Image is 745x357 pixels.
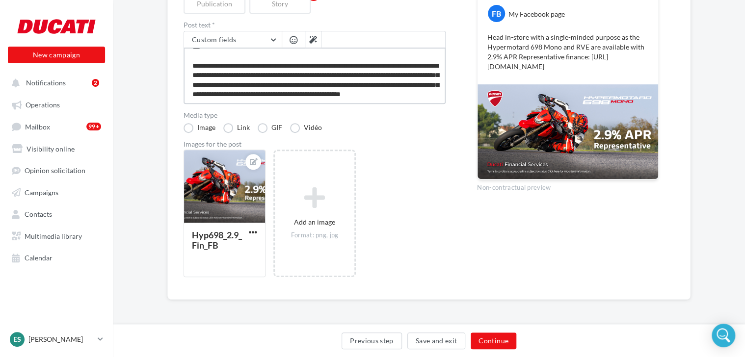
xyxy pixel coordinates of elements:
[471,332,516,349] button: Continue
[184,31,282,48] button: Custom fields
[6,95,107,113] a: Operations
[25,210,52,218] span: Contacts
[6,161,107,178] a: Opinion solicitation
[258,123,282,133] label: GIF
[407,332,466,349] button: Save and exit
[6,183,107,201] a: Campaigns
[26,78,66,87] span: Notifications
[27,144,75,153] span: Visibility online
[184,112,446,119] label: Media type
[184,123,215,133] label: Image
[6,204,107,222] a: Contacts
[6,227,107,244] a: Multimedia library
[25,254,53,262] span: Calendar
[192,35,237,44] span: Custom fields
[6,117,107,135] a: Mailbox99+
[25,188,58,196] span: Campaigns
[184,22,446,28] label: Post text *
[8,330,105,349] a: ES [PERSON_NAME]
[192,229,242,251] div: Hyp698_2.9_Fin_FB
[487,32,648,72] p: Head in-store with a single-minded purpose as the Hypermotard 698 Mono and RVE are available with...
[25,166,85,175] span: Opinion solicitation
[86,123,101,130] div: 99+
[6,74,103,91] button: Notifications 2
[25,122,50,130] span: Mailbox
[28,334,94,344] p: [PERSON_NAME]
[25,231,82,240] span: Multimedia library
[6,248,107,266] a: Calendar
[488,5,505,22] div: FB
[342,332,402,349] button: Previous step
[26,101,60,109] span: Operations
[223,123,250,133] label: Link
[477,179,659,192] div: Non-contractual preview
[508,9,565,19] div: My Facebook page
[6,139,107,157] a: Visibility online
[8,47,105,63] button: New campaign
[712,324,735,347] div: Open Intercom Messenger
[290,123,322,133] label: Vidéo
[13,334,21,344] span: ES
[92,79,99,87] div: 2
[184,141,446,148] div: Images for the post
